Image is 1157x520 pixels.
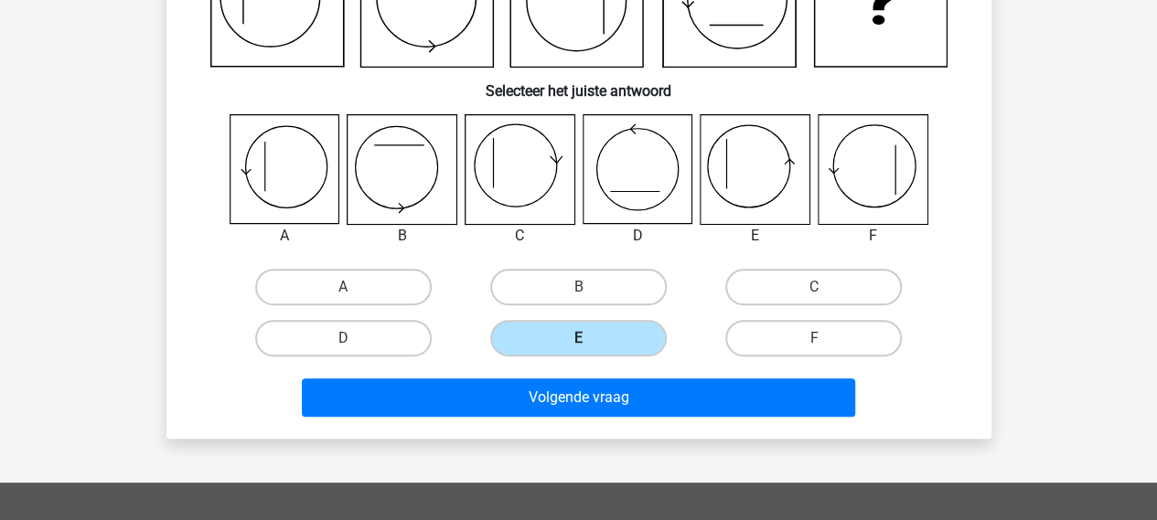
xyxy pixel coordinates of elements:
div: E [686,225,824,247]
h6: Selecteer het juiste antwoord [196,68,962,100]
div: D [569,225,707,247]
label: A [255,269,432,305]
label: B [490,269,667,305]
label: C [725,269,902,305]
button: Volgende vraag [302,378,855,417]
label: E [490,320,667,356]
div: B [333,225,471,247]
div: A [216,225,354,247]
label: D [255,320,432,356]
div: F [804,225,942,247]
label: F [725,320,902,356]
div: C [451,225,589,247]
